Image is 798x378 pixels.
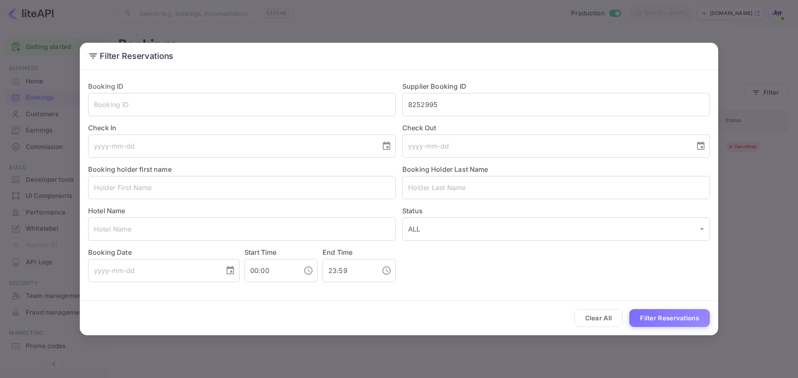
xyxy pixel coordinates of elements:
[244,248,277,256] label: Start Time
[692,138,709,154] button: Choose date
[88,82,124,90] label: Booking ID
[88,134,375,158] input: yyyy-mm-dd
[88,123,396,133] label: Check In
[222,262,239,279] button: Choose date
[88,259,219,282] input: yyyy-mm-dd
[88,93,396,116] input: Booking ID
[402,206,710,216] label: Status
[574,309,623,327] button: Clear All
[378,262,395,279] button: Choose time, selected time is 11:59 PM
[402,217,710,241] div: ALL
[244,259,297,282] input: hh:mm
[88,176,396,199] input: Holder First Name
[629,309,710,327] button: Filter Reservations
[88,165,172,173] label: Booking holder first name
[80,43,718,69] h2: Filter Reservations
[402,93,710,116] input: Supplier Booking ID
[300,262,317,279] button: Choose time, selected time is 12:00 AM
[323,259,375,282] input: hh:mm
[88,217,396,241] input: Hotel Name
[378,138,395,154] button: Choose date
[88,247,239,257] label: Booking Date
[402,82,466,90] label: Supplier Booking ID
[402,165,488,173] label: Booking Holder Last Name
[402,176,710,199] input: Holder Last Name
[88,207,126,215] label: Hotel Name
[402,134,689,158] input: yyyy-mm-dd
[402,123,710,133] label: Check Out
[323,248,352,256] label: End Time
